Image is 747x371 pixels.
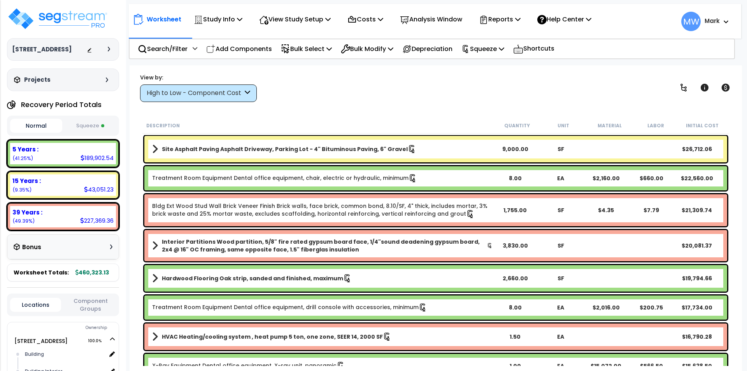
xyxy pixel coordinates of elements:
p: Shortcuts [513,43,554,55]
div: $15,072.00 [583,362,629,370]
h3: [STREET_ADDRESS] [12,46,72,53]
a: Assembly Title [152,144,493,155]
div: SF [538,274,584,282]
a: Assembly Title [152,273,493,284]
b: 5 Years : [12,145,39,153]
p: Squeeze [461,44,504,54]
small: Material [598,123,622,129]
div: $566.50 [629,362,674,370]
div: 227,369.36 [80,216,114,225]
p: Reports [479,14,521,25]
div: SF [538,206,584,214]
div: SF [538,145,584,153]
button: Squeeze [64,119,116,133]
div: $20,081.37 [674,242,720,250]
b: Site Asphalt Paving Asphalt Driveway, Parking Lot - 4" Bituminous Paving, 6" Gravel [162,145,408,153]
div: EA [538,333,584,341]
p: Costs [347,14,383,25]
div: 1,755.00 [493,206,538,214]
div: $2,160.00 [583,174,629,182]
h3: Bonus [22,244,41,251]
div: $2,016.00 [583,304,629,311]
div: $7.79 [629,206,674,214]
button: Locations [10,298,61,312]
div: 3,830.00 [493,242,538,250]
a: Individual Item [152,362,345,370]
div: $22,560.00 [674,174,720,182]
small: 41.25418160065083% [12,155,33,162]
div: Building [23,350,106,359]
p: Bulk Modify [341,44,393,54]
div: 1.50 [493,333,538,341]
div: 2,660.00 [493,274,538,282]
span: 100.0% [88,336,109,346]
div: EA [538,304,584,311]
div: $15,638.50 [674,362,720,370]
small: Description [146,123,180,129]
button: Component Groups [65,297,116,313]
h3: Projects [24,76,51,84]
div: 9,000.00 [493,145,538,153]
b: Interior Partitions Wood partition, 5/8" fire rated gypsum board face, 1/4"sound deadening gypsum... [162,238,487,253]
p: Search/Filter [138,44,188,54]
div: $19,794.66 [674,274,720,282]
span: MW [681,12,701,31]
p: Worksheet [147,14,181,25]
p: View Study Setup [259,14,331,25]
small: 9.352393393744954% [12,186,32,193]
div: Ownership [23,323,119,332]
div: $16,790.28 [674,333,720,341]
div: Depreciation [398,40,457,58]
a: Assembly Title [152,331,493,342]
small: Quantity [504,123,530,129]
b: Mark [705,17,720,25]
div: EA [538,174,584,182]
div: 1.00 [493,362,538,370]
small: Unit [558,123,569,129]
a: Assembly Title [152,238,493,253]
small: 49.393425005604215% [12,218,35,224]
div: SF [538,242,584,250]
div: EA [538,362,584,370]
h4: Recovery Period Totals [21,101,102,109]
b: HVAC Heating/cooling system , heat pump 5 ton, one zone, SEER 14, 2000 SF [162,333,383,341]
div: $660.00 [629,174,674,182]
p: Add Components [206,44,272,54]
small: Labor [647,123,664,129]
div: Shortcuts [509,39,559,58]
div: Add Components [202,40,276,58]
img: logo_pro_r.png [7,7,108,30]
div: $21,309.74 [674,206,720,214]
b: 460,323.13 [75,269,109,276]
b: 39 Years : [12,208,42,216]
p: Depreciation [402,44,452,54]
p: Bulk Select [281,44,332,54]
small: Initial Cost [686,123,719,129]
b: Hardwood Flooring Oak strip, sanded and finished, maximum [162,274,343,282]
div: High to Low - Component Cost [147,89,243,98]
div: $26,712.06 [674,145,720,153]
a: Individual Item [152,174,417,183]
div: $4.35 [583,206,629,214]
b: 15 Years : [12,177,41,185]
p: Help Center [537,14,591,25]
div: 43,051.23 [84,185,114,193]
div: 189,902.54 [81,154,114,162]
div: $17,734.00 [674,304,720,311]
a: Individual Item [152,303,427,312]
p: Analysis Window [400,14,462,25]
div: 8.00 [493,304,538,311]
div: 8.00 [493,174,538,182]
button: Normal [10,119,62,133]
a: Individual Item [152,202,493,218]
div: $200.75 [629,304,674,311]
span: Worksheet Totals: [14,269,69,276]
div: View by: [140,74,257,81]
a: [STREET_ADDRESS] 100.0% [14,337,68,345]
p: Study Info [194,14,242,25]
